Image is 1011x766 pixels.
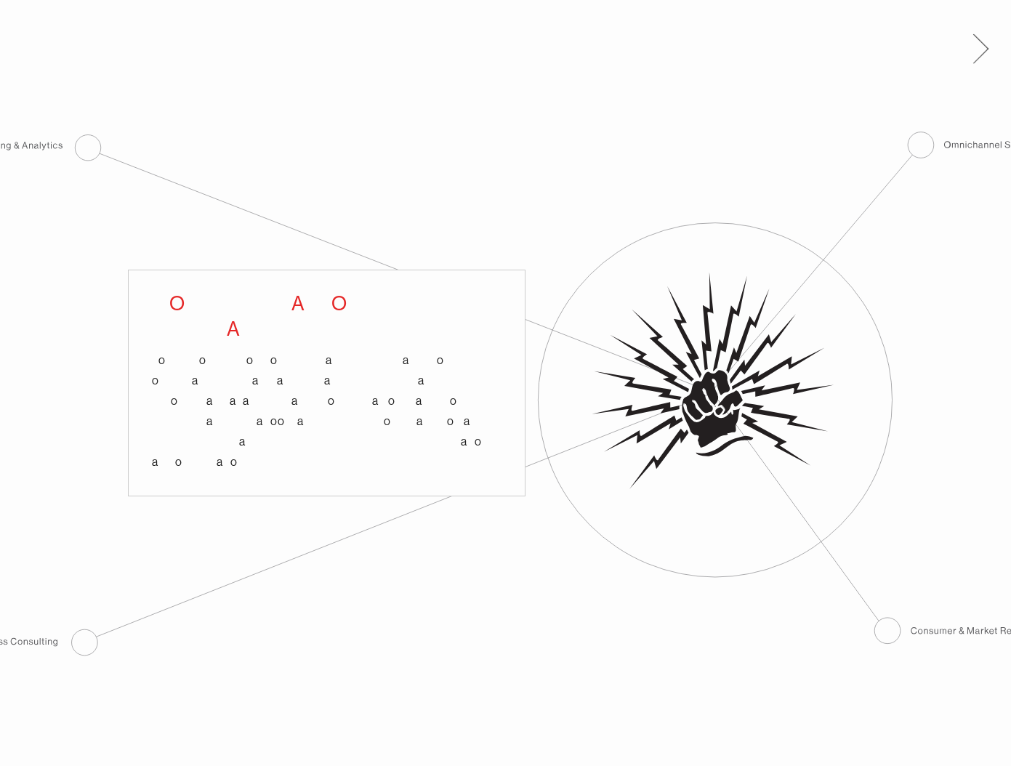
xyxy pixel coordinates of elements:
[463,394,466,408] span: i
[264,353,270,367] span: n
[315,353,323,367] span: d
[198,374,205,387] span: n
[380,374,387,387] span: y
[206,414,213,428] span: a
[249,374,252,387] span: i
[321,414,327,428] span: s
[177,414,182,428] span: -
[473,394,476,408] span: i
[433,414,440,428] span: s
[278,318,299,340] span: m
[235,374,242,387] span: e
[285,414,288,428] span: l
[289,353,295,367] span: h
[360,414,364,428] span: r
[304,414,310,428] span: n
[321,374,324,387] span: l
[323,292,331,315] span: i
[398,394,408,408] span: m
[189,292,209,315] span: m
[182,414,185,428] span: i
[437,353,444,367] span: o
[158,353,166,367] span: o
[337,374,344,387] span: n
[355,394,358,408] span: .
[333,318,349,340] span: t
[446,394,450,408] span: r
[176,374,179,387] span: i
[429,374,433,387] span: f
[331,374,337,387] span: n
[239,414,246,428] span: e
[278,414,285,428] span: o
[229,414,239,428] span: m
[361,374,363,387] span: ,
[316,394,321,408] span: -
[273,394,279,408] span: s
[270,353,278,367] span: o
[418,374,424,387] span: a
[152,374,159,387] span: o
[252,374,259,387] span: a
[182,353,185,367] span: ,
[387,374,390,387] span: i
[171,394,178,408] span: o
[159,374,169,387] span: m
[395,353,403,367] span: e
[366,374,374,387] span: b
[423,414,433,428] span: m
[438,394,446,408] span: p
[342,394,348,408] span: s
[403,353,409,367] span: a
[273,292,291,315] span: c
[262,318,278,340] span: e
[409,414,416,428] span: e
[262,374,268,387] span: s
[432,353,437,367] span: r
[464,414,470,428] span: a
[364,414,367,428] span: i
[324,374,331,387] span: a
[414,374,418,387] span: r
[265,292,273,315] span: i
[409,374,414,387] span: t
[257,414,263,428] span: a
[295,374,302,387] span: g
[185,374,192,387] span: h
[254,414,257,428] span: i
[243,318,262,340] span: g
[335,353,342,367] span: s
[365,394,369,408] span: t
[326,353,332,367] span: a
[297,414,304,428] span: a
[288,414,294,428] span: s
[328,394,335,408] span: o
[436,374,443,387] span: c
[259,394,263,408] span: t
[470,414,477,428] span: n
[178,394,182,408] span: r
[457,394,463,408] span: v
[268,374,273,387] span: t
[374,374,380,387] span: u
[447,414,454,428] span: o
[219,414,226,428] span: s
[307,292,323,315] span: t
[308,374,311,387] span: ,
[416,353,422,367] span: s
[246,414,254,428] span: d
[169,374,176,387] span: n
[219,394,227,408] span: d
[405,414,409,428] span: t
[321,394,328,408] span: h
[344,374,347,387] span: i
[310,394,316,408] span: n
[450,353,453,367] span: i
[225,374,235,387] span: m
[227,318,243,340] span: a
[342,353,349,367] span: e
[152,394,156,408] span: r
[416,394,422,408] span: a
[477,414,484,428] span: d
[190,318,208,340] span: n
